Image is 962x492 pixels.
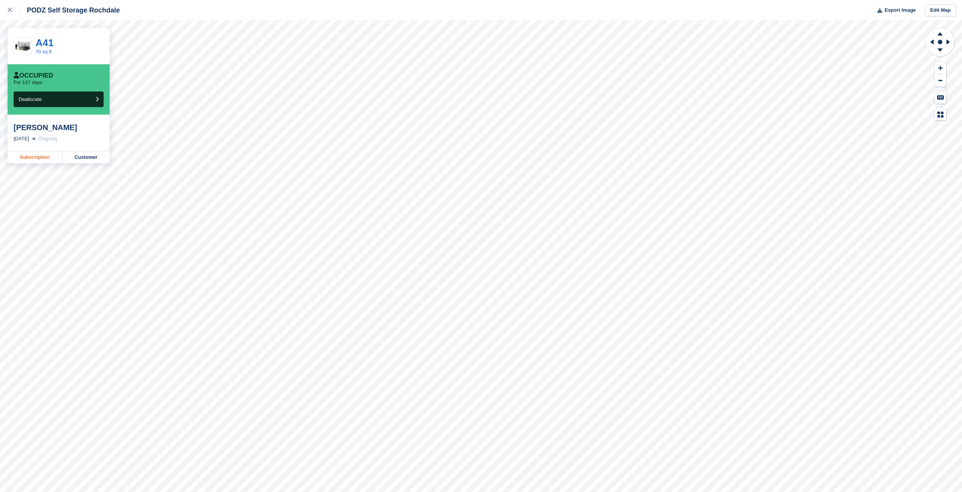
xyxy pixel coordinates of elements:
[8,151,62,163] a: Subscription
[885,6,916,14] span: Export Image
[19,96,42,102] span: Deallocate
[36,49,52,54] a: 70 sq ft
[14,92,104,107] button: Deallocate
[14,135,29,143] div: [DATE]
[14,40,31,53] img: 75-sqft-unit.jpg
[925,4,956,17] a: Edit Map
[935,62,946,74] button: Zoom In
[36,37,54,48] a: A41
[935,91,946,104] button: Keyboard Shortcuts
[32,137,36,140] img: arrow-right-light-icn-cde0832a797a2874e46488d9cf13f60e5c3a73dbe684e267c42b8395dfbc2abf.svg
[14,72,53,79] div: Occupied
[873,4,916,17] button: Export Image
[14,123,104,132] div: [PERSON_NAME]
[39,135,57,143] div: Ongoing
[935,74,946,87] button: Zoom Out
[14,79,42,85] p: For 147 days
[62,151,110,163] a: Customer
[20,6,120,15] div: PODZ Self Storage Rochdale
[935,108,946,121] button: Map Legend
